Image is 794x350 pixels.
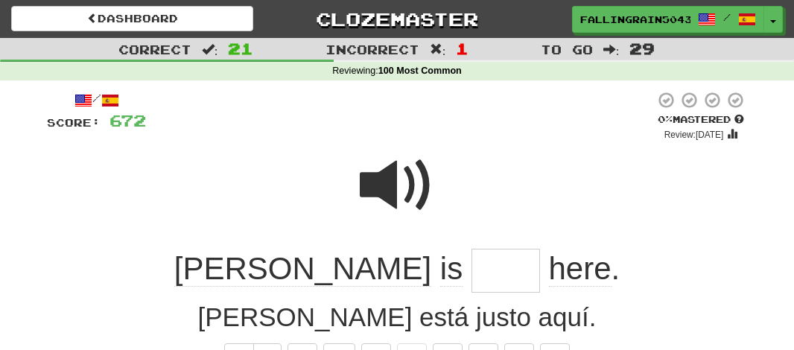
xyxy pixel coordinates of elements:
[98,12,178,25] font: Dashboard
[47,91,146,109] div: /
[109,111,146,130] span: 672
[629,39,655,57] span: 29
[664,130,724,140] small: Review: [DATE]
[430,43,446,56] span: :
[202,43,218,56] span: :
[603,43,620,56] span: :
[440,251,463,287] span: is
[228,39,253,57] span: 21
[549,251,612,287] span: here
[456,39,469,57] span: 1
[11,6,253,31] a: Dashboard
[378,66,462,76] strong: 100 Most Common
[541,42,593,57] span: To go
[572,6,764,33] a: FallingRain5043 /
[47,116,101,129] span: Score:
[174,251,431,287] span: [PERSON_NAME]
[580,13,690,26] span: FallingRain5043
[658,113,673,125] span: 0 %
[655,113,747,127] div: Mastered
[540,251,620,287] span: .
[723,12,731,22] span: /
[47,299,747,336] div: [PERSON_NAME] está justo aquí.
[325,42,419,57] span: Incorrect
[276,6,518,32] a: Clozemaster
[118,42,191,57] span: Correct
